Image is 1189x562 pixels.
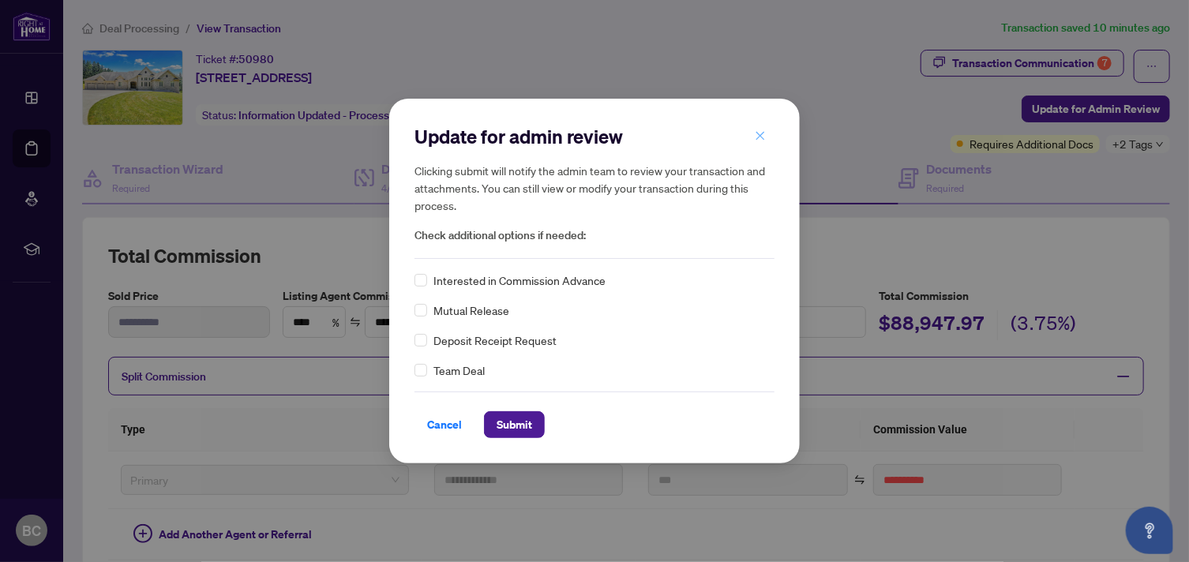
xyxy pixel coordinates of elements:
span: Submit [497,412,532,437]
span: Deposit Receipt Request [433,332,557,349]
span: Check additional options if needed: [414,227,775,245]
span: close [755,130,766,141]
h5: Clicking submit will notify the admin team to review your transaction and attachments. You can st... [414,162,775,214]
span: Mutual Release [433,302,509,319]
span: Interested in Commission Advance [433,272,606,289]
button: Cancel [414,411,474,438]
h2: Update for admin review [414,124,775,149]
span: Team Deal [433,362,485,379]
span: Cancel [427,412,462,437]
button: Open asap [1126,507,1173,554]
button: Submit [484,411,545,438]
